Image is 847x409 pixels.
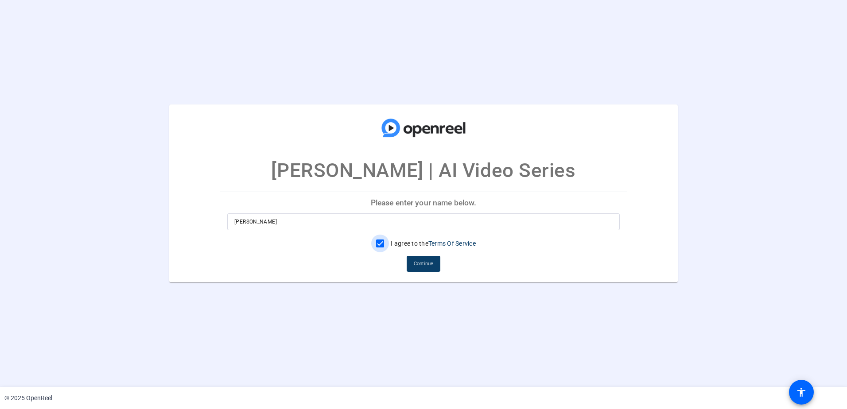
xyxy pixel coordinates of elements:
span: Continue [414,257,433,270]
label: I agree to the [389,239,476,248]
button: Continue [407,256,440,272]
img: company-logo [379,113,468,143]
p: Please enter your name below. [220,192,627,213]
p: [PERSON_NAME] | AI Video Series [271,156,575,185]
mat-icon: accessibility [796,387,807,397]
a: Terms Of Service [428,240,476,247]
input: Enter your name [234,216,613,227]
div: © 2025 OpenReel [4,394,52,403]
